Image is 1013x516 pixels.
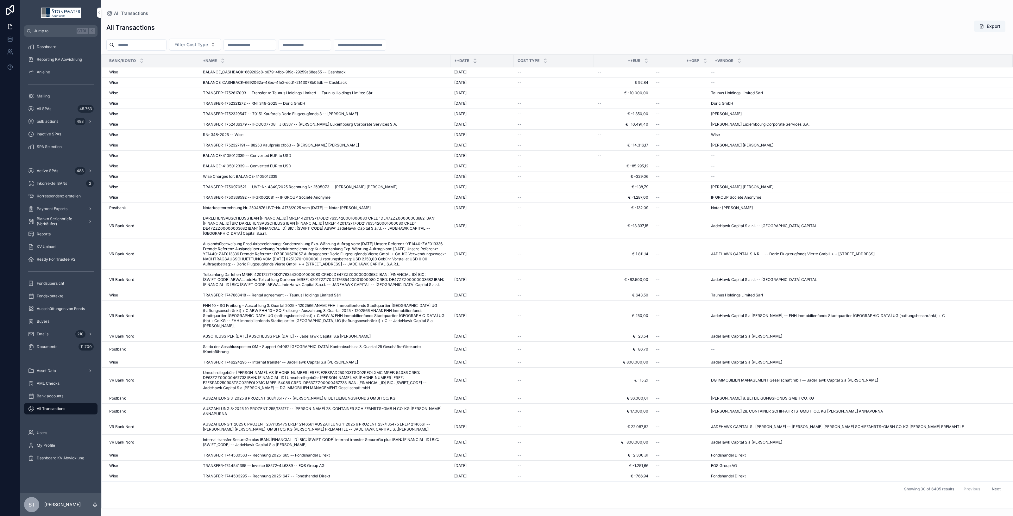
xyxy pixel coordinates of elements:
div: 488 [75,118,85,125]
a: Wise [109,143,195,148]
a: Payment Exports [24,203,98,214]
span: Inkorrekte IBANs [37,181,67,186]
span: -- [656,153,660,158]
button: Select Button [169,39,221,51]
span: [DATE] [454,132,467,137]
span: TRANSFER-1747863418 -- Rental agreement -- Taunus Holdings Limited Sàrl [203,293,341,298]
span: -- [656,90,660,96]
a: BALANCE_CASHBACK-669262c8-b679-4fbb-9f9c-29259a68ee55 -- Cashback [203,70,447,75]
a: € -85.295,12 [598,164,648,169]
span: -- [656,252,660,257]
span: Mailing [37,94,50,99]
span: Wise [109,164,118,169]
a: € -10.491,40 [598,122,648,127]
a: [DATE] [454,293,510,298]
span: Wise [109,293,118,298]
span: BALANCE_CASHBACK-6692062a-48ec-4fe2-ecd1-2143078b05db -- Cashback [203,80,347,85]
span: [DATE] [454,184,467,190]
span: -- [656,174,660,179]
span: Inactive SPAs [37,132,61,137]
span: -- [656,293,660,298]
a: BALANCE_CASHBACK-6692062a-48ec-4fe2-ecd1-2143078b05db -- Cashback [203,80,447,85]
span: [DATE] [454,70,467,75]
a: BALANCE-4105012339 -- Converted EUR to USD [203,153,447,158]
span: Wise [109,90,118,96]
a: -- [518,122,590,127]
a: Dashboard [24,41,98,53]
span: -- [656,277,660,282]
span: -- [656,111,660,116]
span: JADEHAWK CAPITAL S.A.R.L. -- Doric Flugzeugfonds Vierte GmbH + + [STREET_ADDRESS] [711,252,875,257]
a: -- [518,132,590,137]
span: -- [711,153,715,158]
a: [DATE] [454,195,510,200]
a: [DATE] [454,184,510,190]
a: -- [518,164,590,169]
a: [PERSON_NAME] [PERSON_NAME] [711,184,1005,190]
a: Wise [711,132,1005,137]
span: -- [518,70,521,75]
span: Postbank [109,205,126,210]
a: Wise [109,101,195,106]
span: [DATE] [454,122,467,127]
a: TRANSFER-1752321272 -- RNr 348-2025 -- Doric GmbH [203,101,447,106]
a: -- [598,70,648,75]
div: 488 [75,167,85,175]
a: [DATE] [454,111,510,116]
a: [DATE] [454,223,510,228]
a: Inkorrekte IBANs2 [24,178,98,189]
span: Payment Exports [37,206,67,211]
span: Korrespondenz erstellen [37,194,81,199]
span: [PERSON_NAME] [PERSON_NAME] [711,143,773,148]
a: Wise [109,132,195,137]
a: TRANSFER-1752329547 -- 70151 Kaufpreis Doric Flugzeugfonds 3 -- [PERSON_NAME] [203,111,447,116]
span: Reports [37,232,51,237]
a: -- [518,223,590,228]
a: Wise [109,153,195,158]
span: VR Bank Nord [109,277,134,282]
a: -- [656,174,707,179]
span: € -329,06 [598,174,648,179]
span: Wise [109,153,118,158]
a: Wise [109,164,195,169]
span: -- [711,80,715,85]
span: KV Upload [37,244,55,249]
span: -- [518,122,521,127]
span: [DATE] [454,205,467,210]
a: [DATE] [454,101,510,106]
span: TRANSFER-1752617093 -- Transfer to Taunus Holdings Limited -- Taunus Holdings Limited Sàrl [203,90,374,96]
span: [DATE] [454,80,467,85]
span: Fondsübersicht [37,281,64,286]
a: Wise Charges for: BALANCE-4105012339 [203,174,447,179]
a: Notarkostenrechnung Nr. 2504876 UVZ-Nr. 4173/2025 vom [DATE] -- Notar [PERSON_NAME] [203,205,447,210]
a: -- [656,205,707,210]
span: -- [518,80,521,85]
span: All Transactions [114,10,148,16]
button: Jump to...CtrlK [24,25,98,37]
a: [DATE] [454,252,510,257]
a: [PERSON_NAME] [711,111,1005,116]
span: Wise [109,143,118,148]
a: All SPAs45.763 [24,103,98,115]
a: -- [518,111,590,116]
a: Mailing [24,90,98,102]
a: -- [656,252,707,257]
a: € -132,09 [598,205,648,210]
span: Dashboard [37,44,56,49]
span: [PERSON_NAME] [711,111,742,116]
a: TRANSFER-1747863418 -- Rental agreement -- Taunus Holdings Limited Sàrl [203,293,447,298]
span: € 92,84 [598,80,648,85]
span: -- [656,80,660,85]
span: -- [711,164,715,169]
a: SPA Selection [24,141,98,152]
span: TRANSFER-1752436379 -- IFCO007708 - JK6337 -- [PERSON_NAME] Luxembourg Corporate Services S.A. [203,122,397,127]
span: -- [656,195,660,200]
span: -- [518,174,521,179]
a: Ready For Trustee V2 [24,254,98,265]
span: -- [518,111,521,116]
a: [DATE] [454,143,510,148]
a: [DATE] [454,205,510,210]
span: -- [518,223,521,228]
span: JadeHawk Capital S.a.r.l. -- [GEOGRAPHIC_DATA] CAPITAL [711,223,817,228]
a: € -14.316,17 [598,143,648,148]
